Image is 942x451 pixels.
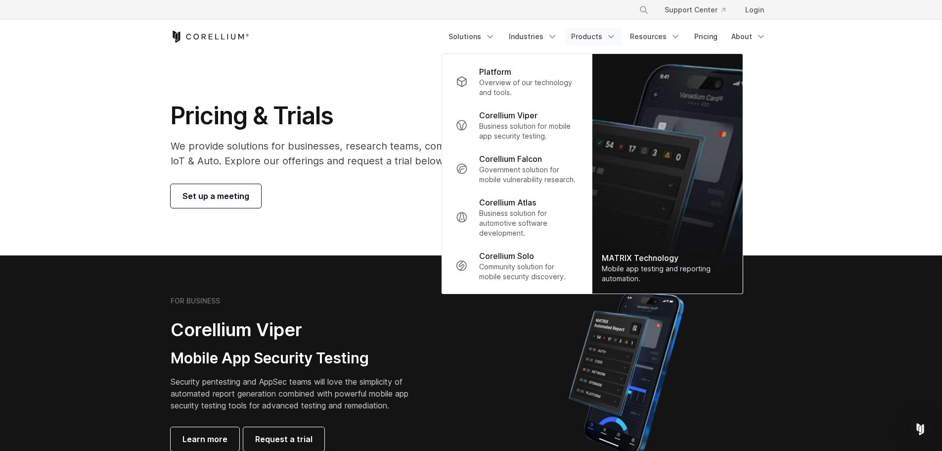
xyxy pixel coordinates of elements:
p: Platform [479,66,511,78]
h6: FOR BUSINESS [171,297,220,305]
a: Request a trial [243,427,324,451]
a: Corellium Atlas Business solution for automotive software development. [448,191,585,244]
span: Set up a meeting [182,190,249,202]
a: Industries [503,28,563,46]
a: Resources [624,28,686,46]
a: Corellium Falcon Government solution for mobile vulnerability research. [448,147,585,191]
div: Open Intercom Messenger [908,417,932,441]
img: Matrix_WebNav_1x [592,54,742,294]
p: Government solution for mobile vulnerability research. [479,165,578,185]
a: Corellium Viper Business solution for mobile app security testing. [448,103,585,147]
div: MATRIX Technology [602,252,732,264]
a: Corellium Home [171,31,249,43]
a: Products [565,28,622,46]
h2: Corellium Viper [171,319,424,341]
p: Corellium Falcon [479,153,542,165]
span: Request a trial [255,433,313,445]
p: Overview of our technology and tools. [479,78,578,98]
span: Learn more [182,433,227,445]
a: Learn more [171,427,239,451]
div: Navigation Menu [627,1,772,19]
a: Support Center [657,1,733,19]
a: Pricing [688,28,723,46]
a: About [725,28,772,46]
p: Business solution for automotive software development. [479,208,578,238]
h1: Pricing & Trials [171,101,565,131]
a: Solutions [443,28,501,46]
p: Community solution for mobile security discovery. [479,262,578,282]
div: Mobile app testing and reporting automation. [602,264,732,284]
p: Security pentesting and AppSec teams will love the simplicity of automated report generation comb... [171,376,424,411]
a: Set up a meeting [171,184,261,208]
h3: Mobile App Security Testing [171,349,424,368]
button: Search [635,1,653,19]
a: Corellium Solo Community solution for mobile security discovery. [448,244,585,288]
p: Corellium Viper [479,109,538,121]
p: Corellium Atlas [479,197,536,208]
div: Navigation Menu [443,28,772,46]
p: Corellium Solo [479,250,534,262]
a: MATRIX Technology Mobile app testing and reporting automation. [592,54,742,294]
a: Platform Overview of our technology and tools. [448,60,585,103]
p: We provide solutions for businesses, research teams, community individuals, and IoT & Auto. Explo... [171,139,565,168]
p: Business solution for mobile app security testing. [479,121,578,141]
a: Login [737,1,772,19]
